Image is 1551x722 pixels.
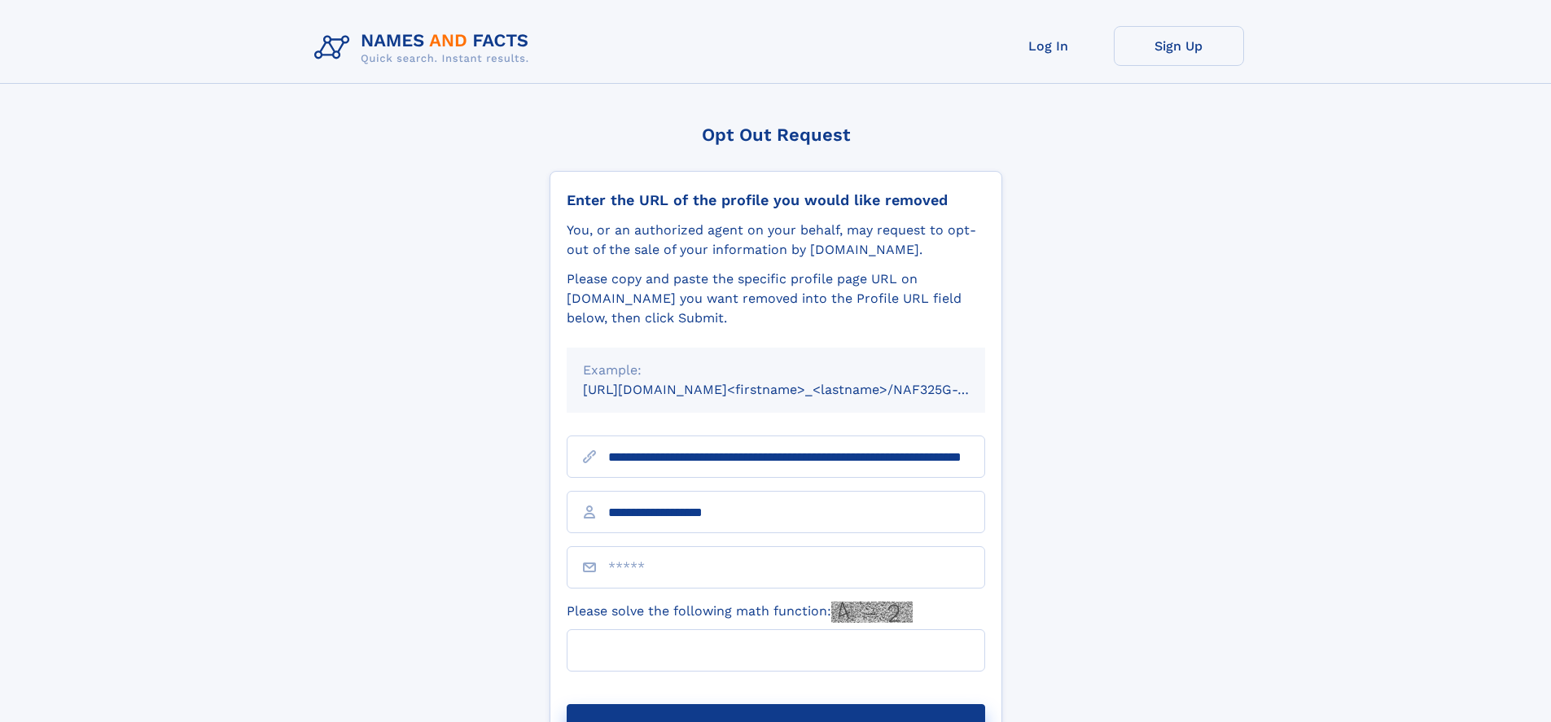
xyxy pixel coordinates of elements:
[567,269,985,328] div: Please copy and paste the specific profile page URL on [DOMAIN_NAME] you want removed into the Pr...
[583,361,969,380] div: Example:
[567,602,913,623] label: Please solve the following math function:
[984,26,1114,66] a: Log In
[567,221,985,260] div: You, or an authorized agent on your behalf, may request to opt-out of the sale of your informatio...
[583,382,1016,397] small: [URL][DOMAIN_NAME]<firstname>_<lastname>/NAF325G-xxxxxxxx
[550,125,1002,145] div: Opt Out Request
[308,26,542,70] img: Logo Names and Facts
[567,191,985,209] div: Enter the URL of the profile you would like removed
[1114,26,1244,66] a: Sign Up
